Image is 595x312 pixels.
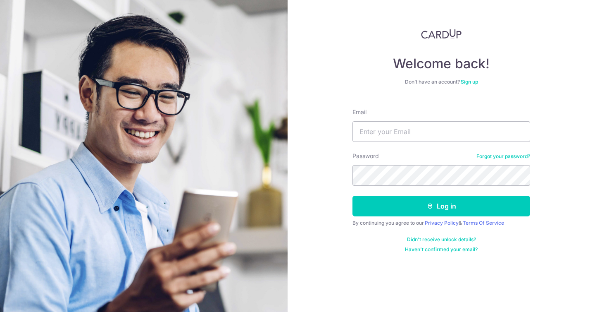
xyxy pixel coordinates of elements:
[352,220,530,226] div: By continuing you agree to our &
[463,220,504,226] a: Terms Of Service
[352,121,530,142] input: Enter your Email
[352,108,367,116] label: Email
[352,196,530,216] button: Log in
[405,246,478,253] a: Haven't confirmed your email?
[352,55,530,72] h4: Welcome back!
[425,220,459,226] a: Privacy Policy
[407,236,476,243] a: Didn't receive unlock details?
[352,152,379,160] label: Password
[476,153,530,160] a: Forgot your password?
[421,29,462,39] img: CardUp Logo
[461,79,478,85] a: Sign up
[352,79,530,85] div: Don’t have an account?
